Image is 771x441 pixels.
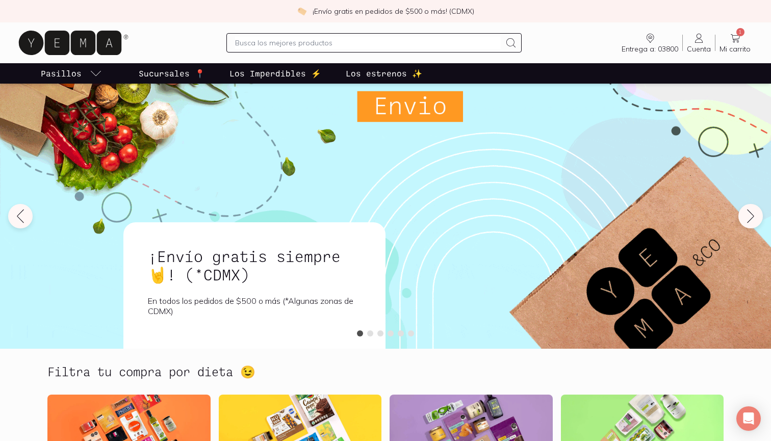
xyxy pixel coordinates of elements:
[39,63,104,84] a: pasillo-todos-link
[47,365,255,378] h2: Filtra tu compra por dieta 😉
[736,406,761,431] div: Open Intercom Messenger
[227,63,323,84] a: Los Imperdibles ⚡️
[137,63,207,84] a: Sucursales 📍
[297,7,306,16] img: check
[618,32,682,54] a: Entrega a: 03800
[148,296,361,316] p: En todos los pedidos de $500 o más (*Algunas zonas de CDMX)
[344,63,424,84] a: Los estrenos ✨
[736,28,744,36] span: 1
[683,32,715,54] a: Cuenta
[715,32,755,54] a: 1Mi carrito
[687,44,711,54] span: Cuenta
[313,6,474,16] p: ¡Envío gratis en pedidos de $500 o más! (CDMX)
[719,44,751,54] span: Mi carrito
[148,247,361,283] h1: ¡Envío gratis siempre🤘! (*CDMX)
[622,44,678,54] span: Entrega a: 03800
[139,67,205,80] p: Sucursales 📍
[346,67,422,80] p: Los estrenos ✨
[235,37,501,49] input: Busca los mejores productos
[229,67,321,80] p: Los Imperdibles ⚡️
[41,67,82,80] p: Pasillos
